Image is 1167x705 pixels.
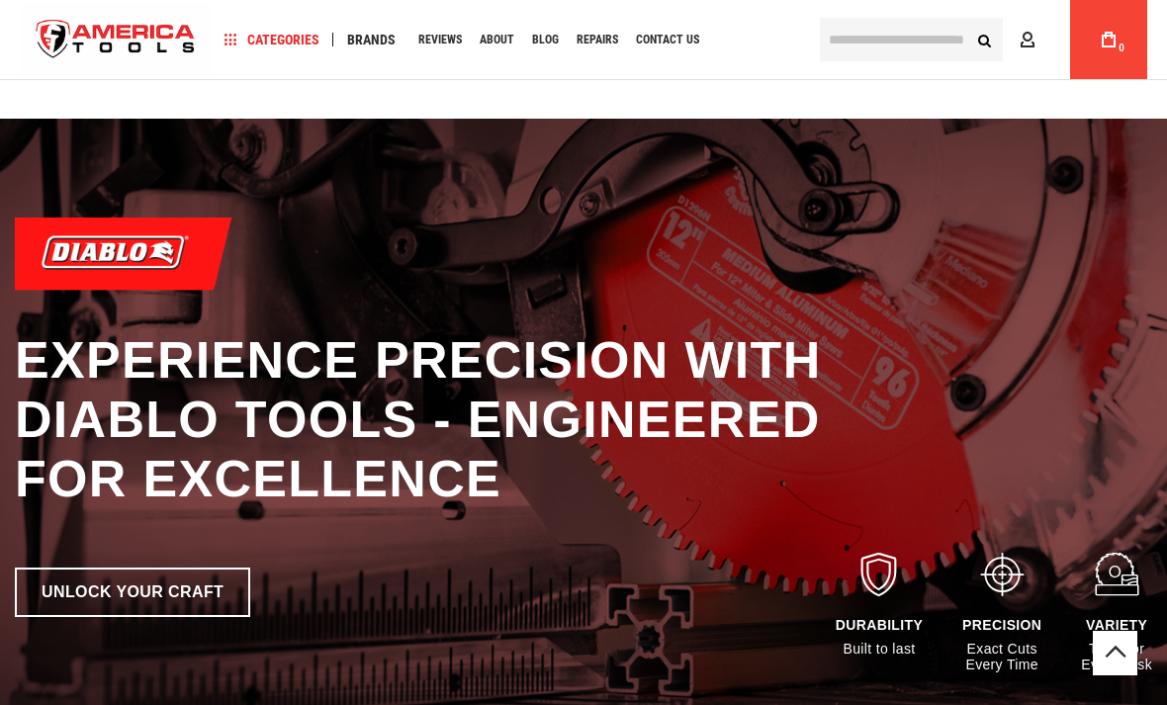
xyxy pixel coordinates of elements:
a: Reviews [409,27,471,53]
a: store logo [20,3,212,77]
span: Contact Us [636,34,699,45]
button: Search [965,21,1003,58]
a: Blog [523,27,568,53]
span: 0 [1119,43,1124,53]
div: Exact Cuts Every Time [962,617,1041,672]
img: Diablo logo [15,218,232,291]
span: About [480,34,514,45]
a: Brands [338,27,404,53]
span: Repairs [577,34,618,45]
span: Blog [532,34,559,45]
div: Tools for Every Task [1081,617,1152,672]
span: Brands [347,33,396,46]
div: Built to last [836,617,923,657]
a: Unlock Your Craft [15,568,250,617]
div: PRECISION [962,617,1041,633]
span: Categories [224,33,319,46]
img: America Tools [20,3,212,77]
div: VARIETY [1081,617,1152,633]
a: Categories [216,27,328,53]
span: Reviews [418,34,462,45]
a: Repairs [568,27,627,53]
div: DURABILITY [836,617,923,633]
h1: Experience Precision with Diablo Tools - Engineered for Excellence [15,330,905,508]
a: About [471,27,523,53]
a: Contact Us [627,27,708,53]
